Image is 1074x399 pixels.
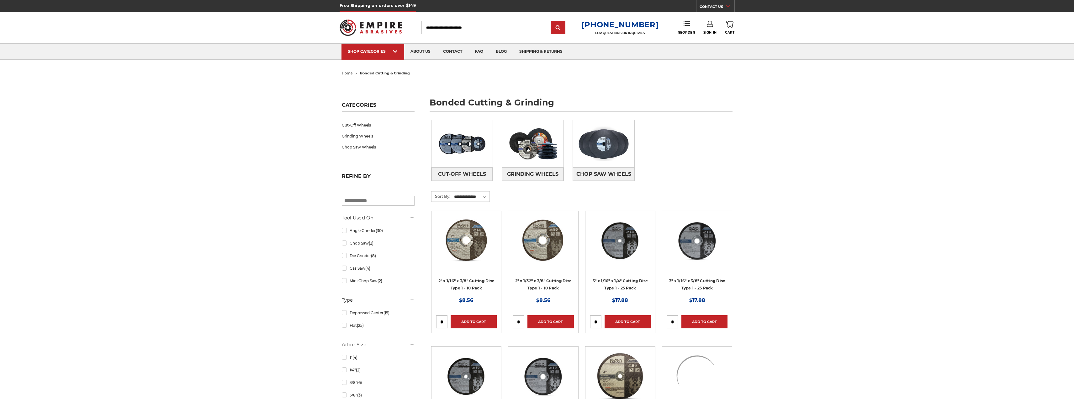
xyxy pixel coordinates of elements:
h5: Tool Used On [342,214,415,222]
span: (4) [352,355,357,360]
select: Sort By: [453,192,489,202]
a: 1"(4) [342,352,415,363]
span: (19) [384,310,389,315]
span: (30) [376,228,383,233]
span: bonded cutting & grinding [360,71,410,75]
a: Reorder [678,21,695,34]
a: Add to Cart [451,315,497,328]
a: shipping & returns [513,44,569,60]
div: SHOP CATEGORIES [348,49,398,54]
span: (8) [371,253,376,258]
span: Reorder [678,30,695,35]
a: Die Grinder(8) [342,250,415,261]
label: Sort By: [431,191,450,201]
a: Angle Grinder(30) [342,225,415,236]
a: Cart [725,21,734,35]
a: Add to Cart [527,315,574,328]
span: $17.88 [689,297,705,303]
a: Chop Saw Wheels [573,167,634,181]
span: Sign In [703,30,717,35]
a: 3/8"(6) [342,377,415,388]
span: $8.56 [459,297,473,303]
a: 1/4"(2) [342,364,415,375]
h5: Refine by [342,173,415,183]
h5: Arbor Size [342,341,415,348]
a: Flat(25) [342,320,415,331]
h5: Categories [342,102,415,112]
span: Cut-Off Wheels [438,169,486,180]
a: 3” x .0625” x 1/4” Die Grinder Cut-Off Wheels by Black Hawk Abrasives [590,215,651,276]
a: Add to Cart [605,315,651,328]
span: Chop Saw Wheels [576,169,631,180]
span: $8.56 [536,297,550,303]
span: Grinding Wheels [507,169,558,180]
a: [PHONE_NUMBER] [581,20,659,29]
a: Cut-Off Wheels [342,120,415,131]
a: CONTACT US [700,3,734,12]
span: (2) [356,368,361,372]
span: (6) [357,380,362,385]
a: about us [404,44,437,60]
a: Grinding Wheels [502,167,563,181]
span: (4) [365,266,370,271]
span: (25) [357,323,364,328]
span: (2) [369,241,373,245]
a: 3" x 1/16" x 3/8" Cutting Disc Type 1 - 25 Pack [669,278,725,290]
img: Chop Saw Wheels [573,122,634,165]
span: (2) [378,278,382,283]
a: Chop Saw(2) [342,238,415,249]
img: Cut-Off Wheels [431,122,493,165]
span: $17.88 [612,297,628,303]
input: Submit [552,22,564,34]
img: 2" x 1/16" x 3/8" Cut Off Wheel [441,215,491,266]
a: 2" x 1/16" x 3/8" Cutting Disc Type 1 - 10 Pack [438,278,495,290]
a: 3" x 1/16" x 1/4" Cutting Disc Type 1 - 25 Pack [593,278,648,290]
a: Cut-Off Wheels [431,167,493,181]
a: Chop Saw Wheels [342,142,415,153]
p: FOR QUESTIONS OR INQUIRIES [581,31,659,35]
span: (3) [357,393,362,397]
a: 2" x 1/32" x 3/8" Cutting Disc Type 1 - 10 Pack [515,278,572,290]
a: blog [489,44,513,60]
a: Grinding Wheels [342,131,415,142]
a: contact [437,44,468,60]
a: Mini Chop Saw(2) [342,275,415,286]
a: 2" x 1/32" x 3/8" Cut Off Wheel [513,215,574,276]
img: Empire Abrasives [340,15,402,40]
a: faq [468,44,489,60]
img: Grinding Wheels [502,122,563,165]
a: Gas Saw(4) [342,263,415,274]
img: 3" x 1/16" x 3/8" Cutting Disc [672,215,722,266]
h5: Type [342,296,415,304]
a: Depressed Center(19) [342,307,415,318]
img: 2" x 1/32" x 3/8" Cut Off Wheel [518,215,568,266]
a: home [342,71,353,75]
a: Add to Cart [681,315,727,328]
span: Cart [725,30,734,35]
a: 2" x 1/16" x 3/8" Cut Off Wheel [436,215,497,276]
img: 3” x .0625” x 1/4” Die Grinder Cut-Off Wheels by Black Hawk Abrasives [595,215,645,266]
a: 3" x 1/16" x 3/8" Cutting Disc [667,215,727,276]
h1: bonded cutting & grinding [430,98,733,112]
